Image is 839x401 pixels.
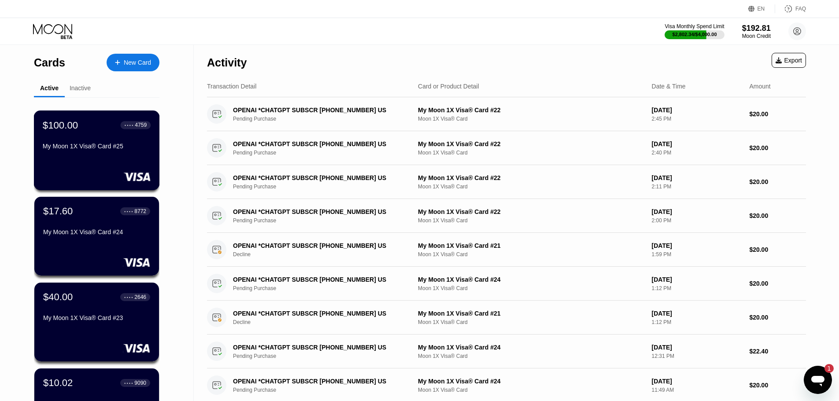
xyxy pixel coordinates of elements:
div: $22.40 [749,348,806,355]
div: Active [40,85,59,92]
div: OPENAI *CHATGPT SUBSCR [PHONE_NUMBER] USPending PurchaseMy Moon 1X Visa® Card #22Moon 1X Visa® Ca... [207,97,806,131]
div: ● ● ● ● [124,210,133,213]
div: EN [758,6,765,12]
div: Amount [749,83,770,90]
div: 12:31 PM [652,353,743,359]
div: Pending Purchase [233,387,417,393]
div: [DATE] [652,208,743,215]
div: My Moon 1X Visa® Card #24 [418,378,645,385]
div: Moon 1X Visa® Card [418,150,645,156]
div: 1:12 PM [652,319,743,325]
div: Moon Credit [742,33,771,39]
div: $20.00 [749,314,806,321]
div: EN [748,4,775,13]
div: OPENAI *CHATGPT SUBSCR [PHONE_NUMBER] US [233,344,404,351]
div: My Moon 1X Visa® Card #22 [418,174,645,181]
div: Decline [233,251,417,258]
div: Export [772,53,806,68]
iframe: Number of unread messages [816,364,834,373]
div: $17.60● ● ● ●8772My Moon 1X Visa® Card #24 [34,197,159,276]
div: Inactive [70,85,91,92]
div: $17.60 [43,206,73,217]
div: OPENAI *CHATGPT SUBSCR [PHONE_NUMBER] USDeclineMy Moon 1X Visa® Card #21Moon 1X Visa® Card[DATE]1... [207,233,806,267]
div: $192.81 [742,24,771,33]
div: OPENAI *CHATGPT SUBSCR [PHONE_NUMBER] US [233,208,404,215]
div: [DATE] [652,276,743,283]
div: My Moon 1X Visa® Card #22 [418,208,645,215]
div: 11:49 AM [652,387,743,393]
div: 2:00 PM [652,217,743,224]
div: OPENAI *CHATGPT SUBSCR [PHONE_NUMBER] USDeclineMy Moon 1X Visa® Card #21Moon 1X Visa® Card[DATE]1... [207,301,806,335]
div: 4759 [135,122,147,128]
div: OPENAI *CHATGPT SUBSCR [PHONE_NUMBER] US [233,378,404,385]
div: Activity [207,56,247,69]
div: Transaction Detail [207,83,256,90]
iframe: Button to launch messaging window, 1 unread message [804,366,832,394]
div: Visa Monthly Spend Limit [665,23,724,29]
div: My Moon 1X Visa® Card #21 [418,242,645,249]
div: Cards [34,56,65,69]
div: OPENAI *CHATGPT SUBSCR [PHONE_NUMBER] USPending PurchaseMy Moon 1X Visa® Card #22Moon 1X Visa® Ca... [207,165,806,199]
div: My Moon 1X Visa® Card #24 [43,228,150,235]
div: Export [776,57,802,64]
div: $20.00 [749,110,806,118]
div: OPENAI *CHATGPT SUBSCR [PHONE_NUMBER] USPending PurchaseMy Moon 1X Visa® Card #24Moon 1X Visa® Ca... [207,267,806,301]
div: ● ● ● ● [125,124,133,126]
div: $20.00 [749,144,806,151]
div: $10.02 [43,377,73,389]
div: OPENAI *CHATGPT SUBSCR [PHONE_NUMBER] US [233,242,404,249]
div: $20.00 [749,178,806,185]
div: Pending Purchase [233,116,417,122]
div: [DATE] [652,310,743,317]
div: OPENAI *CHATGPT SUBSCR [PHONE_NUMBER] US [233,140,404,147]
div: My Moon 1X Visa® Card #23 [43,314,150,321]
div: OPENAI *CHATGPT SUBSCR [PHONE_NUMBER] USPending PurchaseMy Moon 1X Visa® Card #22Moon 1X Visa® Ca... [207,131,806,165]
div: Moon 1X Visa® Card [418,285,645,291]
div: Moon 1X Visa® Card [418,116,645,122]
div: $192.81Moon Credit [742,24,771,39]
div: Moon 1X Visa® Card [418,217,645,224]
div: 2:45 PM [652,116,743,122]
div: OPENAI *CHATGPT SUBSCR [PHONE_NUMBER] US [233,310,404,317]
div: 8772 [134,208,146,214]
div: Visa Monthly Spend Limit$2,802.34/$4,000.00 [665,23,724,39]
div: Pending Purchase [233,217,417,224]
div: Moon 1X Visa® Card [418,387,645,393]
div: Moon 1X Visa® Card [418,353,645,359]
div: My Moon 1X Visa® Card #21 [418,310,645,317]
div: 2:40 PM [652,150,743,156]
div: 1:59 PM [652,251,743,258]
div: ● ● ● ● [124,296,133,298]
div: Moon 1X Visa® Card [418,319,645,325]
div: [DATE] [652,378,743,385]
div: New Card [124,59,151,66]
div: My Moon 1X Visa® Card #22 [418,107,645,114]
div: OPENAI *CHATGPT SUBSCR [PHONE_NUMBER] USPending PurchaseMy Moon 1X Visa® Card #24Moon 1X Visa® Ca... [207,335,806,368]
div: 9090 [134,380,146,386]
div: Pending Purchase [233,353,417,359]
div: Card or Product Detail [418,83,479,90]
div: Moon 1X Visa® Card [418,184,645,190]
div: [DATE] [652,174,743,181]
div: My Moon 1X Visa® Card #24 [418,276,645,283]
div: 1:12 PM [652,285,743,291]
div: [DATE] [652,242,743,249]
div: [DATE] [652,344,743,351]
div: My Moon 1X Visa® Card #24 [418,344,645,351]
div: Pending Purchase [233,285,417,291]
div: Pending Purchase [233,184,417,190]
div: $40.00 [43,291,73,303]
div: OPENAI *CHATGPT SUBSCR [PHONE_NUMBER] US [233,107,404,114]
div: FAQ [775,4,806,13]
div: New Card [107,54,159,71]
div: $20.00 [749,246,806,253]
div: OPENAI *CHATGPT SUBSCR [PHONE_NUMBER] US [233,276,404,283]
div: My Moon 1X Visa® Card #22 [418,140,645,147]
div: OPENAI *CHATGPT SUBSCR [PHONE_NUMBER] US [233,174,404,181]
div: Pending Purchase [233,150,417,156]
div: $100.00 [43,119,78,131]
div: Decline [233,319,417,325]
div: OPENAI *CHATGPT SUBSCR [PHONE_NUMBER] USPending PurchaseMy Moon 1X Visa® Card #22Moon 1X Visa® Ca... [207,199,806,233]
